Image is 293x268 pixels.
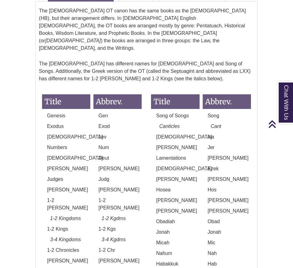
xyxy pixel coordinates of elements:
[159,124,180,129] em: Canticles
[151,144,199,151] p: [PERSON_NAME]
[45,38,101,43] em: [DEMOGRAPHIC_DATA]
[151,260,199,268] p: Habakkuk
[151,112,199,120] p: Song of Songs
[42,197,90,212] p: 1-2 [PERSON_NAME]
[42,186,90,194] p: [PERSON_NAME]
[203,176,251,183] p: [PERSON_NAME]
[151,133,199,141] p: [DEMOGRAPHIC_DATA]
[151,176,199,183] p: [PERSON_NAME]
[93,123,142,130] p: Exod
[151,250,199,257] p: Nahum
[151,197,199,204] p: [PERSON_NAME]
[42,144,90,151] p: Numbers
[203,197,251,204] p: [PERSON_NAME]
[42,247,90,254] p: 1-2 Chronicles
[203,250,251,257] p: Nah
[93,225,142,233] p: 1-2 Kgs
[42,257,90,265] p: [PERSON_NAME]
[203,239,251,247] p: Mic
[42,176,90,183] p: Judges
[151,207,199,215] p: [PERSON_NAME]
[42,154,90,162] p: [DEMOGRAPHIC_DATA]
[50,237,81,242] em: 3-4 Kingdoms
[93,165,142,172] p: [PERSON_NAME]
[203,218,251,225] p: Obad
[93,133,142,141] p: Lev
[93,186,142,194] p: [PERSON_NAME]
[39,58,254,85] p: The [DEMOGRAPHIC_DATA] has different names for [DEMOGRAPHIC_DATA] and Song of Songs. Additionally...
[93,112,142,120] p: Gen
[102,237,125,242] em: 3-4 Kgdms
[102,216,125,221] em: 1-2 Kgdms
[93,94,142,109] h3: Abbrev.
[211,124,221,129] em: Cant
[203,260,251,268] p: Hab
[50,216,81,221] em: 1-2 Kingdoms
[93,176,142,183] p: Judg
[93,257,142,265] p: [PERSON_NAME]
[151,218,199,225] p: Obadiah
[93,197,142,212] p: 1-2 [PERSON_NAME]
[203,133,251,141] p: Isa
[42,94,90,109] h3: Title
[268,120,291,128] a: Back to Top
[151,165,199,172] p: [DEMOGRAPHIC_DATA]
[203,228,251,236] p: Jonah
[151,186,199,194] p: Hosea
[93,247,142,254] p: 1-2 Chr
[203,186,251,194] p: Hos
[42,133,90,141] p: [DEMOGRAPHIC_DATA]
[42,225,90,233] p: 1-2 Kings
[203,165,251,172] p: Ezek
[42,112,90,120] p: Genesis
[203,154,251,162] p: [PERSON_NAME]
[93,154,142,162] p: Deut
[42,123,90,130] p: Exodus
[151,154,199,162] p: Lamentations
[93,144,142,151] p: Num
[203,94,251,109] h3: Abbrev.
[203,112,251,120] p: Song
[39,5,254,54] p: The [DEMOGRAPHIC_DATA] OT canon has the same books as the [DEMOGRAPHIC_DATA] (HB), but their arra...
[203,207,251,215] p: [PERSON_NAME]
[151,239,199,247] p: Micah
[42,165,90,172] p: [PERSON_NAME]
[203,144,251,151] p: Jer
[151,228,199,236] p: Jonah
[151,94,199,109] h3: Title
